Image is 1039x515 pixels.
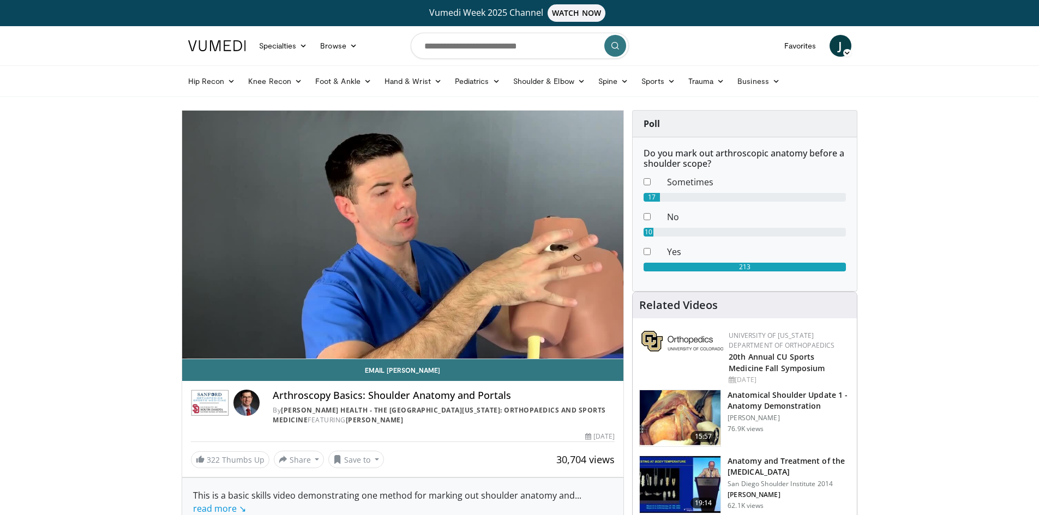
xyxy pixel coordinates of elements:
[273,405,606,425] a: [PERSON_NAME] Health - The [GEOGRAPHIC_DATA][US_STATE]: Orthopaedics and Sports Medicine
[182,111,624,359] video-js: Video Player
[690,431,717,442] span: 15:57
[193,489,581,514] span: ...
[728,456,850,477] h3: Anatomy and Treatment of the [MEDICAL_DATA]
[640,390,720,447] img: laj_3.png.150x105_q85_crop-smart_upscale.jpg
[641,331,723,352] img: 355603a8-37da-49b6-856f-e00d7e9307d3.png.150x105_q85_autocrop_double_scale_upscale_version-0.2.png
[659,210,854,223] dd: No
[644,263,846,271] div: 213
[644,193,660,202] div: 17
[728,501,764,510] p: 62.1K views
[644,118,660,130] strong: Poll
[592,70,635,92] a: Spine
[253,35,314,57] a: Specialties
[639,299,718,312] h4: Related Videos
[729,375,848,385] div: [DATE]
[644,148,846,169] h6: Do you mark out arthroscopic anatomy before a shoulder scope?
[193,502,246,514] a: read more ↘
[191,390,230,416] img: Sanford Health - The University of South Dakota School of Medicine: Orthopaedics and Sports Medicine
[640,456,720,513] img: 58008271-3059-4eea-87a5-8726eb53a503.150x105_q85_crop-smart_upscale.jpg
[728,414,850,422] p: [PERSON_NAME]
[378,70,448,92] a: Hand & Wrist
[411,33,629,59] input: Search topics, interventions
[188,40,246,51] img: VuMedi Logo
[728,425,764,433] p: 76.9K views
[556,453,615,466] span: 30,704 views
[207,455,220,465] span: 322
[830,35,851,57] a: J
[328,451,384,468] button: Save to
[346,415,404,425] a: [PERSON_NAME]
[193,489,613,515] div: This is a basic skills video demonstrating one method for marking out shoulder anatomy and
[191,451,269,468] a: 322 Thumbs Up
[659,245,854,258] dd: Yes
[273,390,615,402] h4: Arthroscopy Basics: Shoulder Anatomy and Portals
[731,70,786,92] a: Business
[659,175,854,189] dd: Sometimes
[182,70,242,92] a: Hip Recon
[729,352,825,373] a: 20th Annual CU Sports Medicine Fall Symposium
[639,390,850,447] a: 15:57 Anatomical Shoulder Update 1 - Anatomy Demonstration [PERSON_NAME] 76.9K views
[585,432,615,441] div: [DATE]
[273,405,615,425] div: By FEATURING
[635,70,682,92] a: Sports
[507,70,592,92] a: Shoulder & Elbow
[778,35,823,57] a: Favorites
[728,490,850,499] p: [PERSON_NAME]
[690,498,717,508] span: 19:14
[644,228,653,237] div: 10
[233,390,260,416] img: Avatar
[190,4,850,22] a: Vumedi Week 2025 ChannelWATCH NOW
[242,70,309,92] a: Knee Recon
[728,390,850,411] h3: Anatomical Shoulder Update 1 - Anatomy Demonstration
[309,70,378,92] a: Foot & Ankle
[639,456,850,513] a: 19:14 Anatomy and Treatment of the [MEDICAL_DATA] San Diego Shoulder Institute 2014 [PERSON_NAME]...
[314,35,364,57] a: Browse
[448,70,507,92] a: Pediatrics
[274,451,325,468] button: Share
[682,70,731,92] a: Trauma
[729,331,834,350] a: University of [US_STATE] Department of Orthopaedics
[182,359,624,381] a: Email [PERSON_NAME]
[548,4,605,22] span: WATCH NOW
[728,480,850,488] p: San Diego Shoulder Institute 2014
